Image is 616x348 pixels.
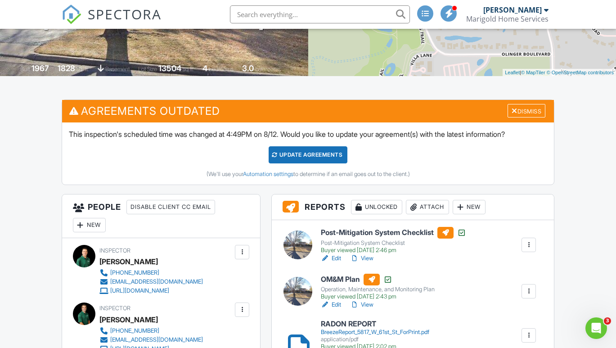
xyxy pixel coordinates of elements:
[88,5,162,23] span: SPECTORA
[73,218,106,232] div: New
[62,5,81,24] img: The Best Home Inspection Software - Spectora
[58,63,75,73] div: 1828
[466,14,549,23] div: Marigold Home Services
[230,5,410,23] input: Search everything...
[99,247,130,254] span: Inspector
[105,66,130,72] span: basement
[321,254,341,263] a: Edit
[547,70,614,75] a: © OpenStreetMap contributors
[406,200,449,214] div: Attach
[321,274,435,301] a: OM&M Plan Operation, Maintenance, and Monitoring Plan Buyer viewed [DATE] 2:43 pm
[604,317,611,325] span: 3
[242,63,254,73] div: 3.0
[321,274,435,285] h6: OM&M Plan
[321,300,341,309] a: Edit
[503,69,616,77] div: |
[126,200,215,214] div: Disable Client CC Email
[99,313,158,326] div: [PERSON_NAME]
[99,255,158,268] div: [PERSON_NAME]
[350,254,373,263] a: View
[69,171,547,178] div: (We'll use your to determine if an email goes out to the client.)
[110,278,203,285] div: [EMAIL_ADDRESS][DOMAIN_NAME]
[321,247,466,254] div: Buyer viewed [DATE] 2:46 pm
[321,329,429,336] div: BreezeReport_5817_W_61st_St_ForPrint.pdf
[76,66,89,72] span: sq. ft.
[158,63,181,73] div: 13504
[110,327,159,334] div: [PHONE_NUMBER]
[321,227,466,254] a: Post-Mitigation System Checklist Post-Mitigation System Checklist Buyer viewed [DATE] 2:46 pm
[62,12,162,31] a: SPECTORA
[269,146,347,163] div: Update Agreements
[321,286,435,293] div: Operation, Maintenance, and Monitoring Plan
[62,100,554,122] h3: Agreements Outdated
[202,63,207,73] div: 4
[138,66,157,72] span: Lot Size
[321,320,429,328] h6: RADON REPORT
[585,317,607,339] iframe: Intercom live chat
[99,326,203,335] a: [PHONE_NUMBER]
[321,240,466,247] div: Post-Mitigation System Checklist
[110,287,169,294] div: [URL][DOMAIN_NAME]
[183,66,194,72] span: sq.ft.
[99,335,203,344] a: [EMAIL_ADDRESS][DOMAIN_NAME]
[99,268,203,277] a: [PHONE_NUMBER]
[62,194,260,238] h3: People
[62,122,554,185] div: This inspection's scheduled time was changed at 4:49PM on 8/12. Would you like to update your agr...
[255,66,281,72] span: bathrooms
[110,269,159,276] div: [PHONE_NUMBER]
[272,194,554,220] h3: Reports
[350,300,373,309] a: View
[505,70,520,75] a: Leaflet
[99,277,203,286] a: [EMAIL_ADDRESS][DOMAIN_NAME]
[243,171,293,177] a: Automation settings
[453,200,486,214] div: New
[321,293,435,300] div: Buyer viewed [DATE] 2:43 pm
[351,200,402,214] div: Unlocked
[209,66,234,72] span: bedrooms
[321,227,466,239] h6: Post-Mitigation System Checklist
[20,66,30,72] span: Built
[521,70,545,75] a: © MapTiler
[99,305,130,312] span: Inspector
[99,286,203,295] a: [URL][DOMAIN_NAME]
[110,336,203,343] div: [EMAIL_ADDRESS][DOMAIN_NAME]
[508,104,545,118] div: Dismiss
[321,336,429,343] div: application/pdf
[483,5,542,14] div: [PERSON_NAME]
[31,63,49,73] div: 1967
